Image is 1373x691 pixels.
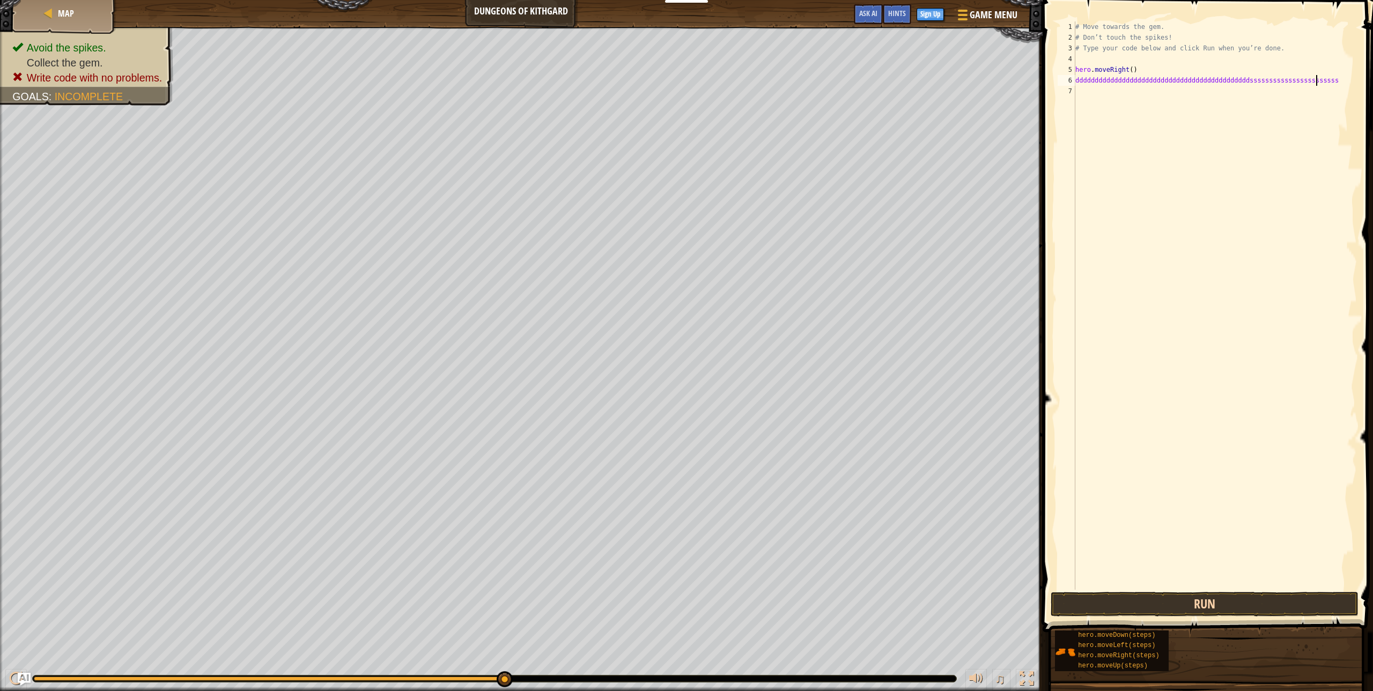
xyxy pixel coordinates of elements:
span: Ask AI [859,8,877,18]
button: Ask AI [854,4,883,24]
li: Avoid the spikes. [12,40,162,55]
li: Collect the gem. [12,55,162,70]
span: Goals [12,91,49,102]
span: hero.moveRight(steps) [1078,652,1159,659]
span: Write code with no problems. [27,72,162,84]
span: hero.moveDown(steps) [1078,631,1155,639]
div: 7 [1058,86,1075,96]
button: Game Menu [949,4,1024,29]
button: Toggle fullscreen [1016,669,1037,691]
button: Ask AI [18,673,31,686]
span: Hints [888,8,906,18]
span: Map [58,8,74,19]
span: Game Menu [970,8,1017,22]
li: Write code with no problems. [12,70,162,85]
button: Sign Up [917,8,944,21]
span: : [49,91,55,102]
div: 5 [1058,64,1075,75]
span: Collect the gem. [27,57,103,69]
button: Ctrl + P: Pause [5,669,27,691]
div: 1 [1058,21,1075,32]
span: Incomplete [55,91,123,102]
span: hero.moveLeft(steps) [1078,642,1155,649]
div: 2 [1058,32,1075,43]
div: 4 [1058,54,1075,64]
span: ♫ [994,671,1005,687]
button: Adjust volume [965,669,987,691]
a: Map [55,8,74,19]
span: Avoid the spikes. [27,42,106,54]
div: 6 [1058,75,1075,86]
button: ♫ [992,669,1010,691]
img: portrait.png [1055,642,1075,662]
button: Run [1051,592,1359,616]
span: hero.moveUp(steps) [1078,662,1148,670]
div: 3 [1058,43,1075,54]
